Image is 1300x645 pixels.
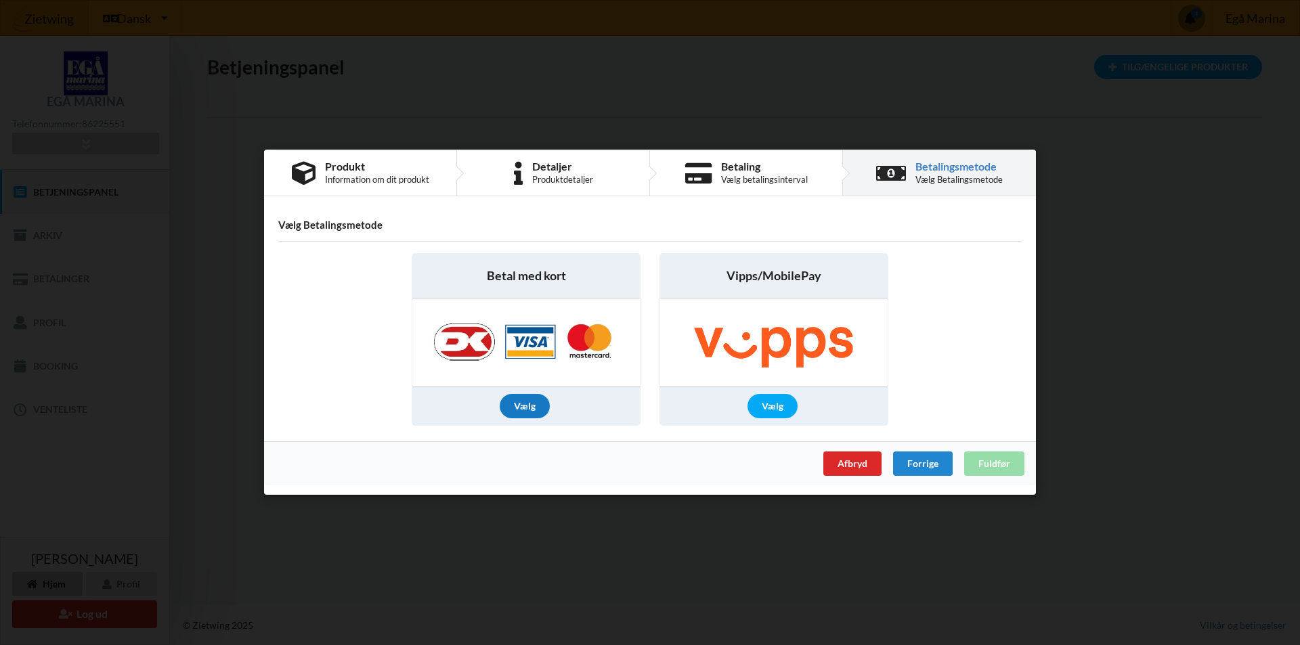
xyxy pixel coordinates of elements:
div: Forrige [893,452,953,476]
div: Afbryd [823,452,882,476]
div: Detaljer [532,161,593,172]
div: Betalingsmetode [915,161,1003,172]
div: Information om dit produkt [325,175,429,185]
div: Produkt [325,161,429,172]
img: Vipps/MobilePay [664,299,883,387]
div: Vælg [500,395,550,419]
h4: Vælg Betalingsmetode [278,219,1022,232]
div: Vælg [747,395,798,419]
img: Nets [420,299,632,387]
div: Vælg Betalingsmetode [915,175,1003,185]
div: Vælg betalingsinterval [721,175,808,185]
div: Produktdetaljer [532,175,593,185]
span: Betal med kort [487,268,566,285]
div: Betaling [721,161,808,172]
span: Vipps/MobilePay [727,268,821,285]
